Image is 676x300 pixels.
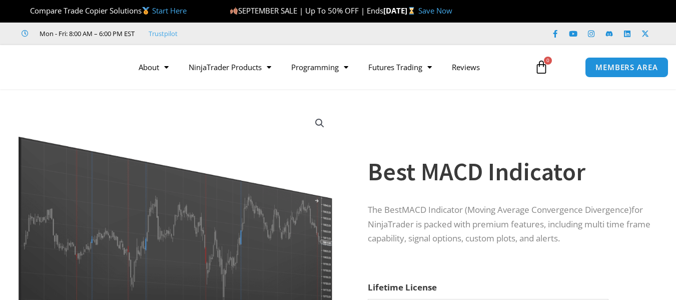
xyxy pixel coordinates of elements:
[368,281,437,293] label: Lifetime License
[402,204,631,215] span: MACD Indicator (Moving Average Convergence Divergence)
[22,6,187,16] span: Compare Trade Copier Solutions
[408,7,415,15] img: ⌛
[595,64,658,71] span: MEMBERS AREA
[37,28,135,40] span: Mon - Fri: 8:00 AM – 6:00 PM EST
[383,6,418,16] strong: [DATE]
[368,204,402,215] span: The Best
[358,56,442,79] a: Futures Trading
[544,57,552,65] span: 0
[14,49,121,85] img: LogoAI | Affordable Indicators – NinjaTrader
[149,28,178,40] a: Trustpilot
[129,56,179,79] a: About
[22,7,30,15] img: 🏆
[311,114,329,132] a: View full-screen image gallery
[129,56,527,79] nav: Menu
[585,57,668,78] a: MEMBERS AREA
[368,154,651,189] h1: Best MACD Indicator
[142,7,150,15] img: 🥇
[179,56,281,79] a: NinjaTrader Products
[230,6,383,16] span: SEPTEMBER SALE | Up To 50% OFF | Ends
[418,6,452,16] a: Save Now
[442,56,490,79] a: Reviews
[368,204,650,244] span: for NinjaTrader is packed with premium features, including multi time frame capability, signal op...
[519,53,563,82] a: 0
[152,6,187,16] a: Start Here
[230,7,238,15] img: 🍂
[281,56,358,79] a: Programming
